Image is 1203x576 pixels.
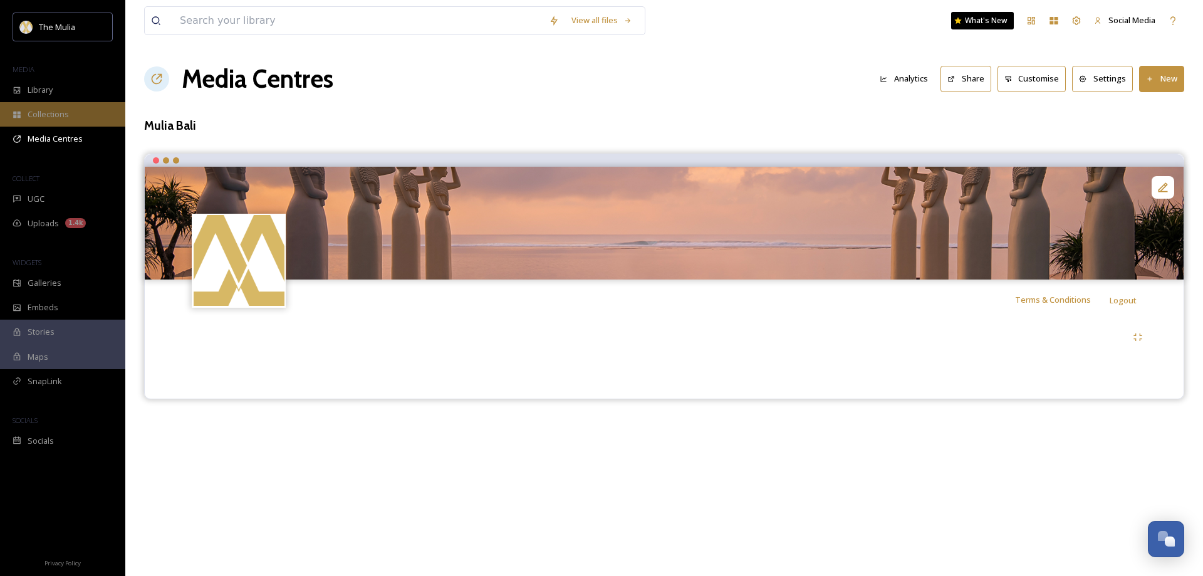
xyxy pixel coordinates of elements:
img: mulia_logo.png [194,215,284,306]
img: Nyepi_2e.jpg [145,167,1184,280]
h3: Mulia Bali [144,117,1184,135]
span: Maps [28,351,48,363]
span: Logout [1110,295,1137,306]
a: Media Centres [182,60,333,98]
button: Customise [997,66,1066,92]
span: WIDGETS [13,258,41,267]
a: Settings [1072,66,1139,92]
a: Analytics [873,66,940,91]
span: MEDIA [13,65,34,74]
span: Galleries [28,277,61,289]
div: 1.4k [65,218,86,228]
span: The Mulia [39,21,75,33]
span: SOCIALS [13,416,38,425]
span: COLLECT [13,174,39,183]
img: mulia_logo.png [20,21,33,33]
span: Media Centres [28,133,83,145]
a: Social Media [1088,8,1162,33]
span: UGC [28,193,44,205]
span: Stories [28,326,55,338]
button: Analytics [873,66,934,91]
input: Search your library [174,7,543,34]
span: Privacy Policy [44,559,81,567]
button: Share [940,66,991,92]
span: Socials [28,435,54,447]
button: Settings [1072,66,1133,92]
button: New [1139,66,1184,92]
span: SnapLink [28,375,62,387]
span: Collections [28,108,69,120]
a: Terms & Conditions [1015,292,1110,307]
span: Library [28,84,53,96]
span: Social Media [1108,14,1155,26]
span: Embeds [28,301,58,313]
button: Open Chat [1148,521,1184,557]
span: Terms & Conditions [1015,294,1091,305]
a: Privacy Policy [44,555,81,570]
span: Uploads [28,217,59,229]
a: View all files [565,8,638,33]
a: Customise [997,66,1073,92]
a: What's New [951,12,1014,29]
